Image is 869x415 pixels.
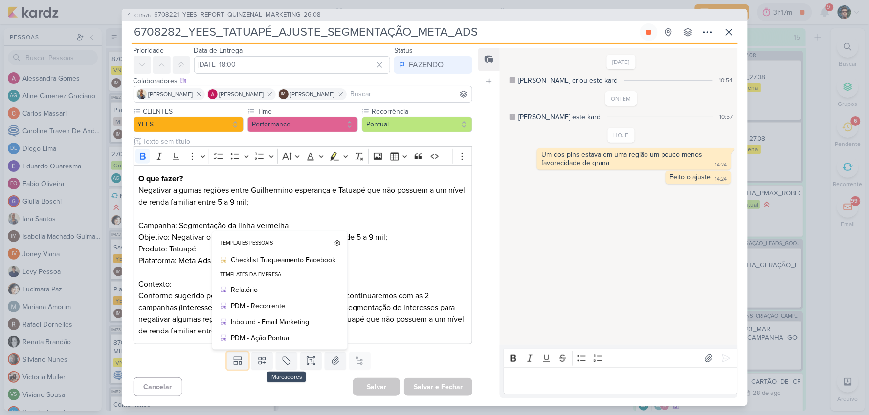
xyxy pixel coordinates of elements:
input: Kard Sem Título [132,23,638,41]
div: Parar relógio [645,28,653,36]
label: CLIENTES [142,106,244,117]
div: 14:24 [715,161,727,169]
span: [PERSON_NAME] [149,90,193,99]
span: [PERSON_NAME] [220,90,264,99]
div: Colaboradores [134,76,473,86]
label: Prioridade [134,46,164,55]
div: Marcadores [267,372,306,382]
span: Negativar algumas regiões entre Guilhermino esperança e Tatuapé que não possuem a um nível de ren... [138,186,465,207]
button: Cancelar [134,377,182,396]
strong: O que fazer? [138,174,183,184]
button: Performance [247,117,358,132]
span: Campanha: Segmentação da linha vermelha [138,221,289,230]
div: Editor editing area: main [134,165,473,344]
div: 14:24 [715,175,727,183]
img: Alessandra Gomes [208,89,218,99]
button: FAZENDO [394,56,472,74]
div: Feito o ajuste [670,173,711,181]
div: Isabella Machado Guimarães [279,89,289,99]
button: YEES [134,117,244,132]
input: Buscar [349,88,470,100]
div: Checklist Traqueamento Facebook [231,255,335,265]
div: [PERSON_NAME] este kard [518,112,601,122]
label: Time [256,106,358,117]
div: Templates Pessoais [220,239,328,247]
span: [PERSON_NAME] [290,90,335,99]
input: Texto sem título [141,136,473,146]
div: Templates da Empresa [220,271,343,279]
div: Editor editing area: main [504,368,737,394]
img: Iara Santos [137,89,147,99]
span: ontinuaremos com as 2 campanhas (interesses e linha vermelha), mas ajustaremos a segmentação de i... [138,291,464,336]
div: Inbound - Email Marketing [231,317,335,327]
button: Checklist Traqueamento Facebook [212,252,347,268]
button: Relatório [212,282,347,298]
button: PDM - Recorrente [212,298,347,314]
button: Pontual [362,117,472,132]
div: 10:57 [720,112,733,121]
input: Select a date [194,56,391,74]
label: Status [394,46,413,55]
span: Objetivo: Negativar o público que não se enquadra na renda de 5 a 9 mil; [138,232,387,242]
div: FAZENDO [409,59,444,71]
div: Relatório [231,285,335,295]
div: Editor toolbar [504,349,737,368]
button: Inbound - Email Marketing [212,314,347,330]
label: Data de Entrega [194,46,243,55]
button: PDM - Ação Pontual [212,330,347,346]
div: PDM - Ação Pontual [231,333,335,343]
div: PDM - Recorrente [231,301,335,311]
span: Produto: Tatuapé [138,244,196,254]
label: Recorrência [371,106,472,117]
div: 10:54 [719,76,733,84]
div: [PERSON_NAME] criou este kard [518,75,618,85]
p: IM [281,92,286,97]
div: Editor toolbar [134,146,473,166]
div: Um dos pins estava em uma região um pouco menos favorecidade de grana [541,150,705,167]
p: Plataforma: Meta Ads Contexto: Conforme sugerido pela equipe de performance em reunião c [138,255,467,337]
